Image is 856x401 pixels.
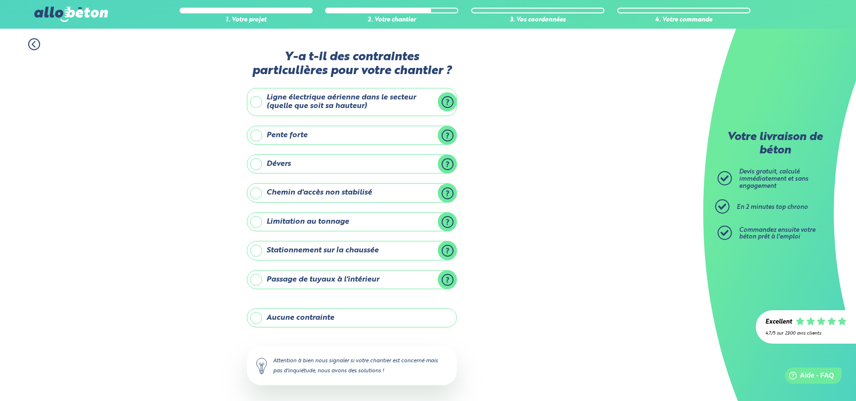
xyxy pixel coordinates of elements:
[247,126,457,145] label: Pente forte
[247,270,457,289] label: Passage de tuyaux à l'intérieur
[765,319,792,326] div: Excellent
[720,131,830,157] p: Votre livraison de béton
[34,7,108,22] img: allobéton
[325,17,458,24] div: 2. Votre chantier
[471,17,604,24] div: 3. Vos coordonnées
[247,50,457,78] label: Y-a t-il des contraintes particulières pour votre chantier ?
[247,308,457,327] label: Aucune contrainte
[247,154,457,173] label: Dévers
[739,227,815,240] span: Commandez ensuite votre béton prêt à l'emploi
[247,212,457,231] label: Limitation au tonnage
[771,364,845,390] iframe: Help widget launcher
[737,204,808,210] span: En 2 minutes top chrono
[247,241,457,260] label: Stationnement sur la chaussée
[617,17,750,24] div: 4. Votre commande
[247,183,457,202] label: Chemin d'accès non stabilisé
[247,88,457,116] label: Ligne électrique aérienne dans le secteur (quelle que soit sa hauteur)
[739,169,808,189] span: Devis gratuit, calculé immédiatement et sans engagement
[180,17,313,24] div: 1. Votre projet
[765,331,846,336] div: 4.7/5 sur 2300 avis clients
[247,347,457,385] div: Attention à bien nous signaler si votre chantier est concerné mais pas d'inquiétude, nous avons d...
